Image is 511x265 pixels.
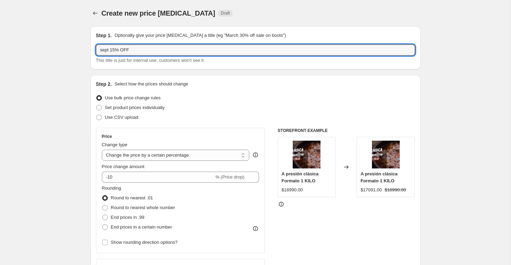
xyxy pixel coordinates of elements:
span: End prices in a certain number [111,224,172,230]
p: Select how the prices should change [114,81,188,88]
span: Use bulk price change rules [105,95,161,100]
span: Draft [221,10,230,16]
p: Optionally give your price [MEDICAL_DATA] a title (eg "March 30% off sale on boots") [114,32,286,39]
h2: Step 1. [96,32,112,39]
span: Show rounding direction options? [111,240,178,245]
h3: Price [102,134,112,139]
img: 2_d7bd7db3-a5da-4dac-beba-ae22d6411cd7_80x.png [372,141,400,168]
span: Price change amount [102,164,145,169]
input: -15 [102,172,214,183]
div: $17091.00 [360,187,382,193]
strike: $18990.00 [385,187,406,193]
span: This title is just for internal use, customers won't see it [96,58,204,63]
span: A presión clásica Formato 1 KILO [282,171,318,183]
div: $18990.00 [282,187,303,193]
h6: STOREFRONT EXAMPLE [278,128,415,133]
span: Round to nearest whole number [111,205,175,210]
button: Price change jobs [90,8,100,18]
span: Use CSV upload [105,115,138,120]
img: 2_d7bd7db3-a5da-4dac-beba-ae22d6411cd7_80x.png [293,141,321,168]
span: A presión clásica Formato 1 KILO [360,171,397,183]
div: help [252,151,259,158]
input: 30% off holiday sale [96,44,415,56]
span: Rounding [102,185,121,191]
span: % (Price drop) [216,174,244,180]
h2: Step 2. [96,81,112,88]
span: Change type [102,142,128,147]
span: Round to nearest .01 [111,195,153,200]
span: Create new price [MEDICAL_DATA] [102,9,216,17]
span: End prices in .99 [111,215,145,220]
span: Set product prices individually [105,105,165,110]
